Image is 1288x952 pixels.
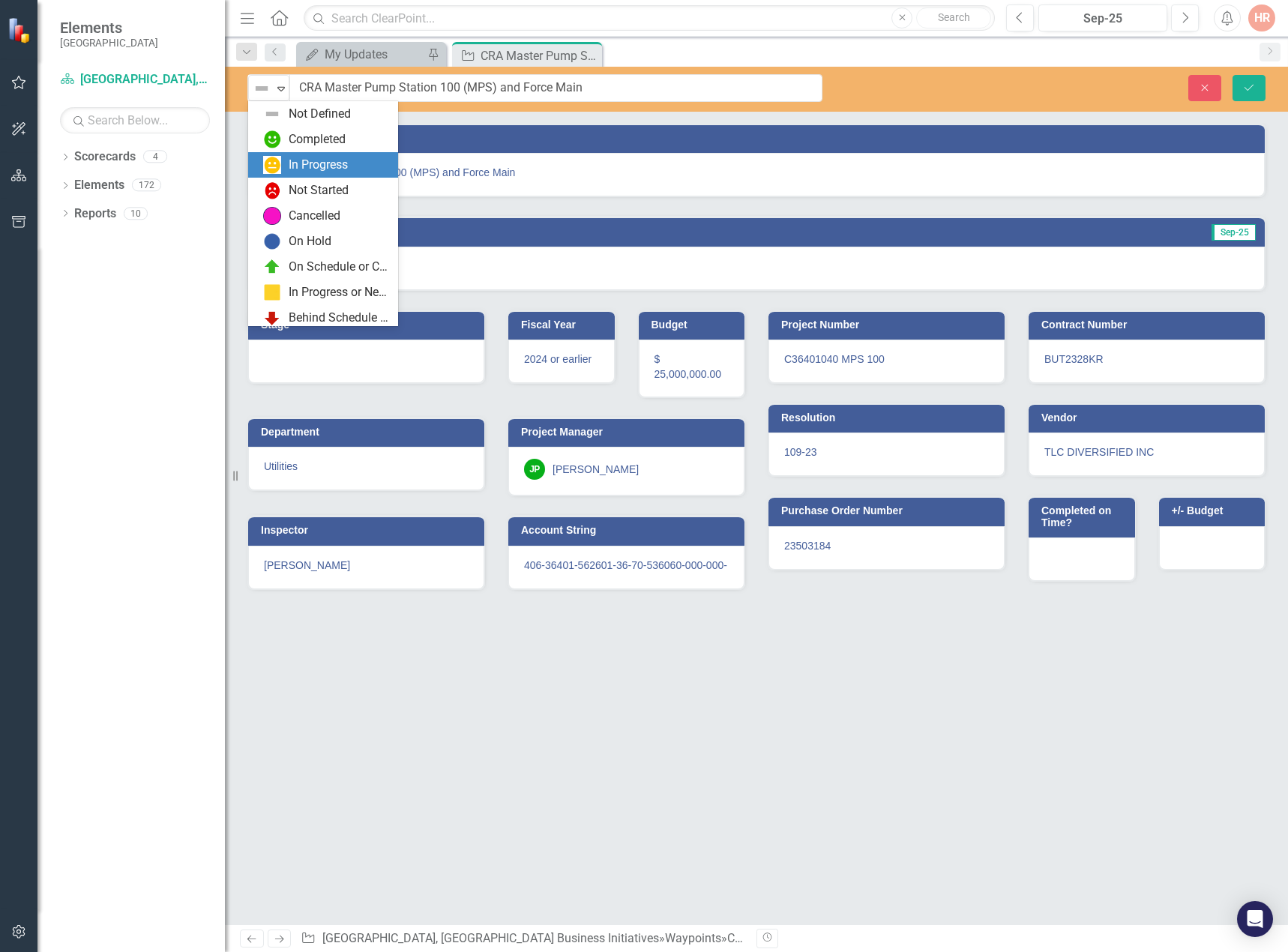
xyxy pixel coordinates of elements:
div: [PERSON_NAME] [553,462,639,477]
h3: Fiscal Year [521,319,607,331]
h3: Budget [651,319,738,331]
div: Sep-25 [1044,10,1162,28]
h3: Contract Number [1041,319,1257,331]
h3: Account String [521,525,737,536]
div: Not Defined [289,106,351,123]
div: On Schedule or Complete [289,259,389,276]
div: 10 [124,207,148,220]
div: Not Started [289,182,349,199]
div: Behind Schedule or Not Started [289,310,389,327]
span: Utilities [264,460,298,472]
div: In Progress [289,157,348,174]
span: 406-36401-562601-36-70-536060-000-000- [524,559,727,571]
img: Not Defined [263,105,281,123]
h3: Inspector [261,525,477,536]
button: HR [1248,4,1275,31]
a: [GEOGRAPHIC_DATA], [GEOGRAPHIC_DATA] Business Initiatives [322,931,659,945]
a: Scorecards [74,148,136,166]
div: Open Intercom Messenger [1237,901,1273,937]
a: Elements [74,177,124,194]
h3: +/- Budget [1172,505,1258,516]
span: 109-23 [784,446,817,458]
span: TLC DIVERSIFIED INC [1044,446,1154,458]
h3: Project Number [781,319,997,331]
button: Search [916,7,991,28]
img: Completed [263,130,281,148]
img: Behind Schedule or Not Started [263,309,281,327]
img: Cancelled [263,207,281,225]
div: 4 [143,151,167,163]
div: 172 [132,179,161,192]
div: CRA Master Pump Station 100 (MPS) and Force Main [727,931,1011,945]
h3: Name [261,133,1257,144]
div: Completed [289,131,346,148]
div: » » [301,930,745,948]
input: Search Below... [60,107,210,133]
span: BUT2328KR [1044,353,1104,365]
span: CRA Master Pump Station 100 (MPS) and Force Main [264,165,1249,180]
img: ClearPoint Strategy [6,16,34,44]
span: Elements [60,19,158,37]
img: In Progress or Needs Work [263,283,281,301]
img: Not Defined [253,79,271,97]
img: In Progress [263,156,281,174]
h3: Department [261,427,477,438]
span: Search [938,11,970,23]
h3: Analysis [261,226,744,237]
img: On Hold [263,232,281,250]
span: Sep-25 [1212,224,1256,241]
h3: Resolution [781,412,997,424]
small: [GEOGRAPHIC_DATA] [60,37,158,49]
div: JP [524,459,545,480]
input: This field is required [289,74,822,102]
img: On Schedule or Complete [263,258,281,276]
h3: Purchase Order Number [781,505,997,516]
span: 2024 or earlier [524,353,592,365]
button: Sep-25 [1038,4,1167,31]
span: [PERSON_NAME] [264,559,350,571]
img: Not Started [263,181,281,199]
a: [GEOGRAPHIC_DATA], [GEOGRAPHIC_DATA] Business Initiatives [60,71,210,88]
a: My Updates [300,45,424,64]
input: Search ClearPoint... [304,5,995,31]
a: Waypoints [665,931,721,945]
div: Cancelled [289,208,340,225]
h3: Vendor [1041,412,1257,424]
a: Reports [74,205,116,223]
span: 23503184 [784,540,831,552]
div: CRA Master Pump Station 100 (MPS) and Force Main [481,46,598,65]
span: $ 25,000,000.00 [654,353,722,380]
span: C36401040 MPS 100 [784,353,885,365]
div: On Hold [289,233,331,250]
div: My Updates [325,45,424,64]
h3: Completed on Time? [1041,505,1128,528]
div: In Progress or Needs Work [289,284,389,301]
h3: Project Manager [521,427,737,438]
